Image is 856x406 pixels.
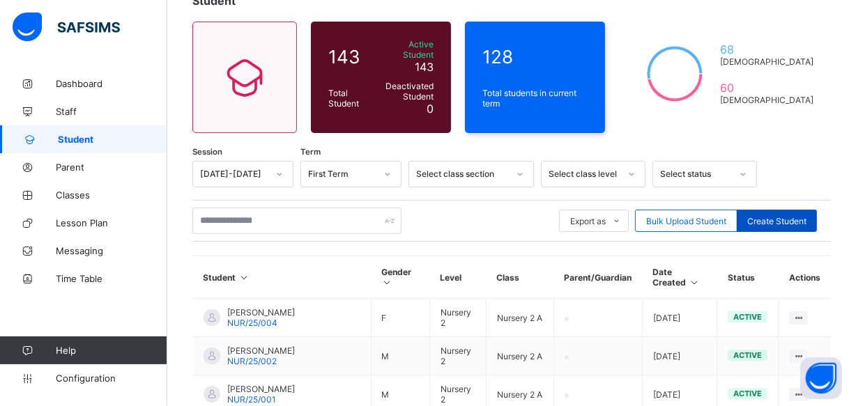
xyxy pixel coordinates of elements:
span: Export as [570,216,606,226]
button: Open asap [800,357,842,399]
div: Select status [660,169,731,180]
span: Term [300,147,321,157]
th: Actions [779,256,831,299]
span: Active Student [379,39,434,60]
div: Select class level [549,169,620,180]
span: Time Table [56,273,167,284]
span: Help [56,345,167,356]
span: 143 [328,46,372,68]
span: active [733,312,762,322]
span: [PERSON_NAME] [227,384,295,394]
td: Nursery 2 A [486,299,553,337]
th: Level [430,256,487,299]
span: active [733,389,762,398]
span: [PERSON_NAME] [227,307,295,318]
i: Sort in Ascending Order [688,277,700,288]
div: Select class section [416,169,508,180]
span: [DEMOGRAPHIC_DATA] [720,56,813,67]
th: Class [486,256,553,299]
th: Status [717,256,779,299]
span: NUR/25/004 [227,318,277,328]
span: Create Student [747,216,807,226]
td: Nursery 2 [430,299,487,337]
td: [DATE] [642,299,717,337]
td: Nursery 2 [430,337,487,375]
span: Classes [56,189,167,201]
td: M [371,337,430,375]
span: Lesson Plan [56,217,167,228]
span: Student [58,134,167,145]
span: NUR/25/001 [227,394,276,405]
span: Staff [56,106,167,117]
img: safsims [13,13,120,42]
i: Sort in Ascending Order [381,277,393,288]
div: [DATE]-[DATE] [200,169,268,180]
span: [PERSON_NAME] [227,345,295,356]
i: Sort in Ascending Order [238,272,250,283]
span: [DEMOGRAPHIC_DATA] [720,95,813,105]
th: Date Created [642,256,717,299]
span: 60 [720,81,813,95]
div: First Term [308,169,376,180]
span: 68 [720,42,813,56]
span: 0 [427,102,434,116]
td: [DATE] [642,337,717,375]
span: 143 [415,60,434,74]
th: Gender [371,256,430,299]
td: Nursery 2 A [486,337,553,375]
span: Bulk Upload Student [646,216,726,226]
span: NUR/25/002 [227,356,277,366]
th: Student [193,256,372,299]
span: Deactivated Student [379,81,434,102]
span: Dashboard [56,78,167,89]
span: Parent [56,162,167,173]
span: 128 [482,46,588,68]
span: Total students in current term [482,88,588,109]
span: Session [192,147,222,157]
span: Configuration [56,373,167,384]
span: active [733,350,762,360]
td: F [371,299,430,337]
span: Messaging [56,245,167,256]
th: Parent/Guardian [553,256,642,299]
div: Total Student [325,84,376,112]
